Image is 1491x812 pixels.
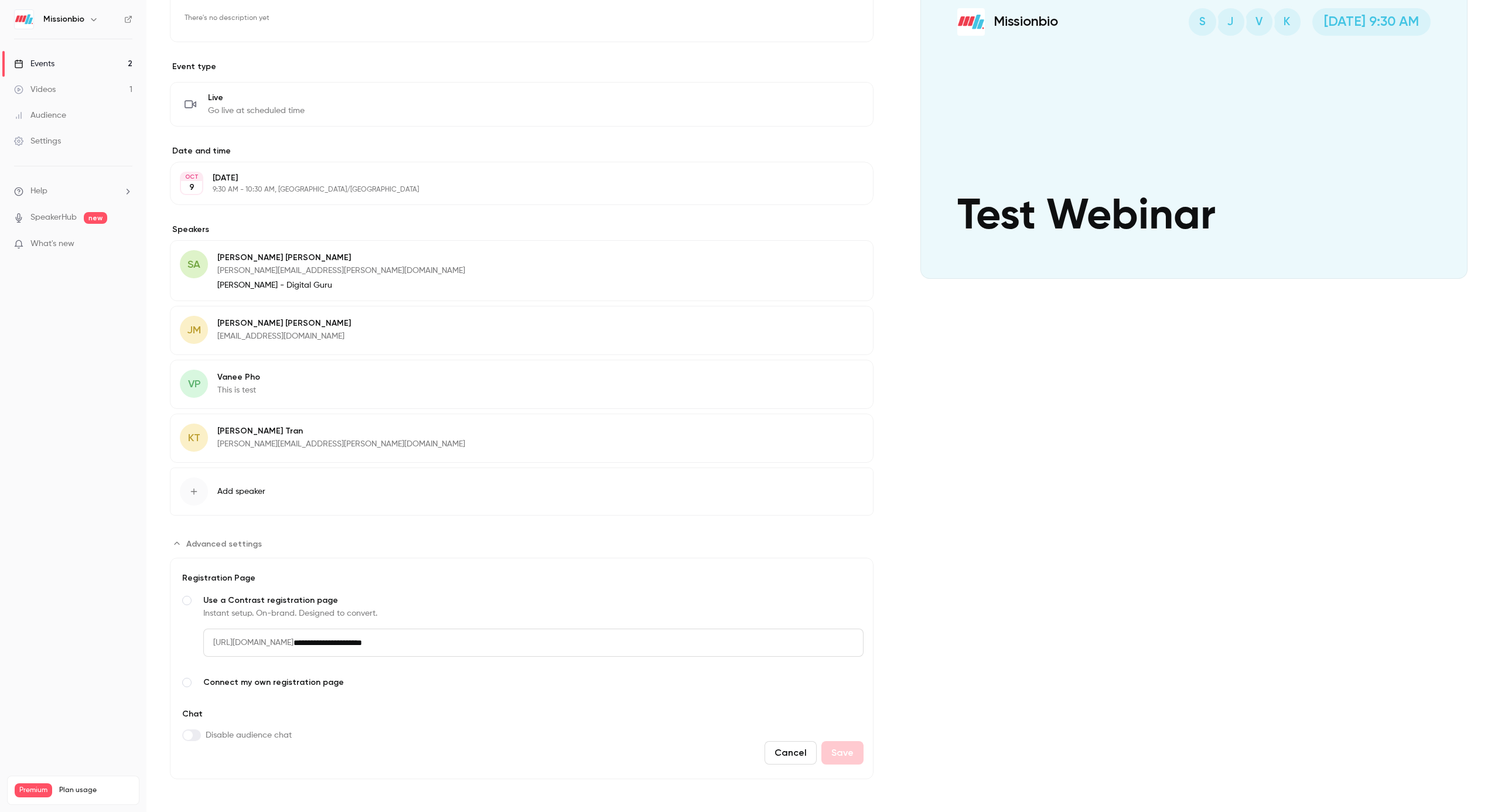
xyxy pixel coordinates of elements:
p: Vanee Pho [217,371,260,383]
div: Videos [14,84,56,95]
span: Go live at scheduled time [208,105,305,117]
span: Add speaker [217,486,265,497]
span: [URL][DOMAIN_NAME] [203,629,294,657]
p: [DATE] [213,172,811,184]
span: Plan usage [59,786,132,795]
input: Use a Contrast registration pageInstant setup. On-brand. Designed to convert.[URL][DOMAIN_NAME] [294,629,864,657]
label: Date and time [170,145,874,157]
div: OCT [181,173,202,181]
label: Speakers [170,224,874,236]
p: [PERSON_NAME] - Digital Guru [217,279,465,291]
div: Audience [14,110,66,121]
button: Add speaker [170,468,874,516]
p: [PERSON_NAME] Tran [217,425,465,437]
iframe: Noticeable Trigger [118,239,132,250]
div: SA[PERSON_NAME] [PERSON_NAME][PERSON_NAME][EMAIL_ADDRESS][PERSON_NAME][DOMAIN_NAME][PERSON_NAME] ... [170,240,874,301]
p: [PERSON_NAME] [PERSON_NAME] [217,318,351,329]
span: What's new [30,238,74,250]
span: Premium [15,783,52,797]
button: Cancel [765,741,817,765]
p: 9:30 AM - 10:30 AM, [GEOGRAPHIC_DATA]/[GEOGRAPHIC_DATA] [213,185,811,195]
section: Advanced settings [170,534,874,779]
span: Advanced settings [186,538,262,550]
div: Settings [14,135,61,147]
p: There's no description yet [185,9,859,28]
a: SpeakerHub [30,211,77,224]
li: help-dropdown-opener [14,185,132,197]
span: JM [187,322,201,338]
h6: Missionbio [43,13,84,25]
span: Live [208,92,305,104]
div: Instant setup. On-brand. Designed to convert. [203,608,864,619]
span: VP [188,376,200,392]
span: new [84,212,107,224]
div: Chat [180,708,292,729]
div: Registration Page [180,572,864,584]
p: This is test [217,384,260,396]
p: Event type [170,61,874,73]
p: [PERSON_NAME] [PERSON_NAME] [217,252,465,264]
span: Connect my own registration page [203,677,864,688]
p: 9 [189,182,195,193]
img: Missionbio [15,10,33,29]
span: Help [30,185,47,197]
span: Use a Contrast registration page [203,595,864,606]
p: [PERSON_NAME][EMAIL_ADDRESS][PERSON_NAME][DOMAIN_NAME] [217,438,465,450]
button: Advanced settings [170,534,269,553]
span: KT [188,430,200,446]
span: Disable audience chat [206,729,292,741]
div: KT[PERSON_NAME] Tran[PERSON_NAME][EMAIL_ADDRESS][PERSON_NAME][DOMAIN_NAME] [170,414,874,463]
div: VPVanee PhoThis is test [170,360,874,409]
span: SA [187,257,200,272]
p: [EMAIL_ADDRESS][DOMAIN_NAME] [217,330,351,342]
div: JM[PERSON_NAME] [PERSON_NAME][EMAIL_ADDRESS][DOMAIN_NAME] [170,306,874,355]
div: Events [14,58,54,70]
p: [PERSON_NAME][EMAIL_ADDRESS][PERSON_NAME][DOMAIN_NAME] [217,265,465,277]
